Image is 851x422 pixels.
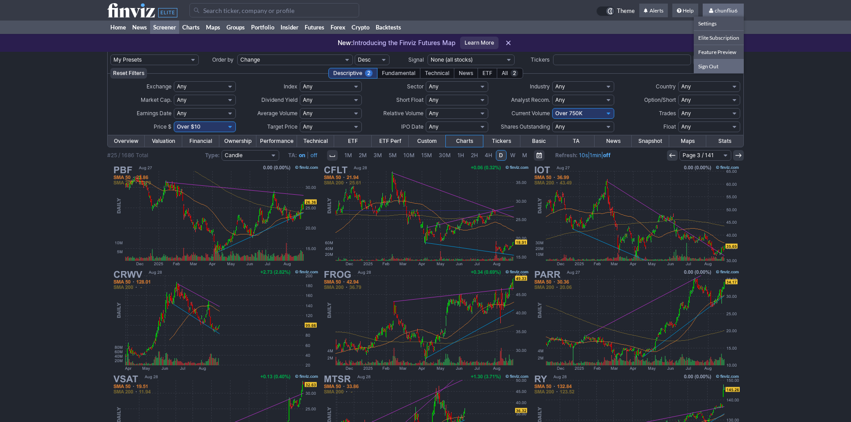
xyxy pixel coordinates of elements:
span: Dividend Yield [261,96,298,103]
a: off [603,152,611,159]
a: 1min [590,152,601,159]
a: Snapshot [632,135,669,147]
a: Futures [302,21,327,34]
a: Theme [596,6,635,16]
a: 15M [418,150,435,161]
b: Refresh: [555,152,578,159]
span: Price $ [154,123,172,130]
a: 2M [356,150,370,161]
a: Ownership [219,135,256,147]
span: 2H [471,152,478,159]
span: 15M [421,152,432,159]
span: 1M [344,152,352,159]
a: Backtests [373,21,404,34]
a: 1M [341,150,355,161]
span: 2 [511,70,518,77]
a: Technical [297,135,334,147]
a: ETF [334,135,371,147]
div: Fundamental [377,68,420,79]
a: 2H [468,150,481,161]
a: Screener [150,21,179,34]
a: D [496,150,507,161]
img: PARR - Par Pacific Holdings Inc - Stock Price Chart [532,268,741,372]
span: Signal [408,56,424,63]
a: News [129,21,150,34]
div: All [497,68,523,79]
a: Maps [669,135,706,147]
a: 10s [579,152,588,159]
img: CFLT - Confluent Inc - Stock Price Chart [321,163,530,268]
a: Home [107,21,129,34]
span: Earnings Date [137,110,172,117]
img: IOT - Samsara Inc - Stock Price Chart [532,163,741,268]
a: Tickers [483,135,520,147]
span: M [522,152,527,159]
span: 1H [457,152,464,159]
span: | | [555,151,611,160]
a: Sign Out [694,59,744,73]
span: Tickers [531,56,549,63]
a: ETF Perf [372,135,409,147]
span: 2M [359,152,367,159]
div: #25 / 1686 Total [107,151,148,160]
img: PBF - PBF Energy Inc - Stock Price Chart [111,163,320,268]
span: New: [338,39,353,46]
a: on [299,152,305,159]
span: Order by [212,56,234,63]
a: 10M [400,150,418,161]
a: Basic [520,135,558,147]
a: chunfliu6 [703,4,744,18]
span: Index [284,83,298,90]
a: Overview [108,135,145,147]
p: Introducing the Finviz Futures Map [338,38,456,47]
span: 2 [365,70,373,77]
div: Technical [420,68,454,79]
span: Trades [659,110,676,117]
span: Float [663,123,676,130]
a: 3M [370,150,385,161]
a: 30M [436,150,454,161]
a: Forex [327,21,348,34]
a: Charts [446,135,483,147]
b: Type: [205,152,220,159]
span: D [499,152,503,159]
a: Alerts [639,4,668,18]
div: Descriptive [328,68,377,79]
span: Sector [407,83,423,90]
span: IPO Date [401,123,423,130]
a: Stats [706,135,743,147]
span: Average Volume [257,110,298,117]
span: Market Cap. [141,96,172,103]
a: Elite Subscription [694,30,744,45]
div: News [454,68,478,79]
span: 5M [389,152,397,159]
a: Feature Preview [694,45,744,59]
a: Charts [179,21,203,34]
span: Shares Outstanding [501,123,550,130]
b: TA: [288,152,297,159]
input: Search [189,3,359,17]
a: Insider [277,21,302,34]
span: Short Float [396,96,423,103]
span: Industry [530,83,550,90]
a: 5M [386,150,400,161]
a: Portfolio [248,21,277,34]
a: Settings [694,17,744,30]
a: Valuation [145,135,182,147]
span: | [307,152,309,159]
span: Current Volume [511,110,550,117]
span: Target Price [267,123,298,130]
span: Country [656,83,676,90]
span: Analyst Recom. [511,96,550,103]
a: Performance [256,135,297,147]
a: M [519,150,530,161]
span: W [510,152,516,159]
a: Learn More [460,37,499,49]
a: Help [672,4,698,18]
span: Theme [617,6,635,16]
span: 4H [485,152,492,159]
a: Crypto [348,21,373,34]
button: Interval [327,150,338,161]
a: Custom [409,135,446,147]
a: News [595,135,632,147]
